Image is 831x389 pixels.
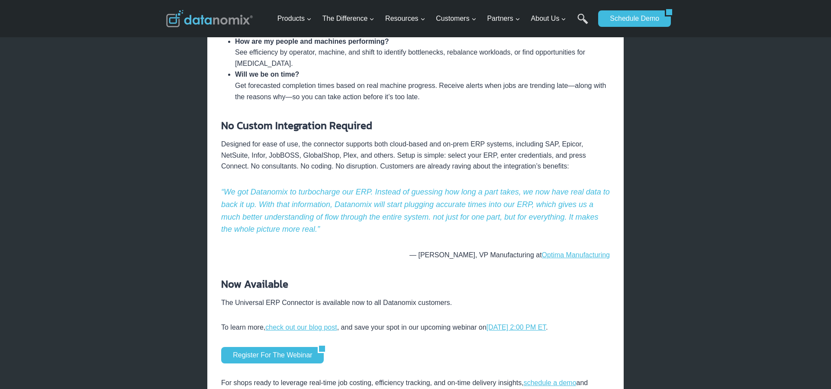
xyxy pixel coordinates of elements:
em: We got Datanomix to turbocharge our ERP. Instead of guessing how long a part takes, we now have r... [221,188,610,209]
span: Customers [436,13,476,24]
img: Datanomix [166,10,253,27]
p: — [PERSON_NAME], VP Manufacturing at [221,250,610,261]
a: Optima Manufacturing [542,251,610,259]
a: check out our blog post [265,324,337,331]
nav: Primary Navigation [274,5,594,33]
strong: How are my people and machines performing? [235,38,389,45]
span: Products [277,13,312,24]
a: Schedule Demo [598,10,665,27]
a: Search [577,13,588,33]
em: “ [221,188,610,209]
a: [DATE] 2:00 PM ET [486,324,546,331]
span: Resources [385,13,425,24]
p: The Universal ERP Connector is available now to all Datanomix customers. [221,297,610,308]
p: To learn more, , and save your spot in our upcoming webinar on . [221,322,610,333]
span: About Us [531,13,567,24]
strong: Will we be on time? [235,71,299,78]
li: See efficiency by operator, machine, and shift to identify bottlenecks, rebalance workloads, or f... [235,36,610,69]
em: With that information, Datanomix will start plugging accurate times into our ERP, which gives us ... [221,200,598,234]
p: Designed for ease of use, the connector supports both cloud-based and on-prem ERP systems, includ... [221,139,610,172]
span: Partners [487,13,520,24]
a: schedule a demo [524,379,577,386]
a: Register for the Webinar [221,347,318,363]
span: The Difference [322,13,375,24]
li: Get forecasted completion times based on real machine progress. Receive alerts when jobs are tren... [235,69,610,102]
strong: Now Available [221,276,288,292]
strong: No Custom Integration Required [221,118,372,133]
